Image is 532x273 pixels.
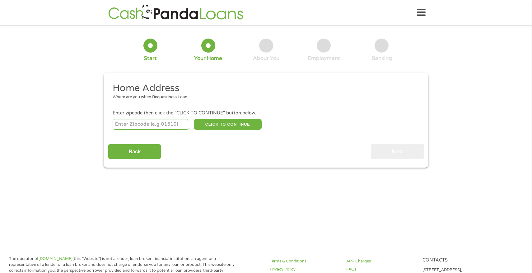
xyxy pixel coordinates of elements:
a: [DOMAIN_NAME] [39,256,72,261]
a: Privacy Policy [270,266,338,272]
input: Enter Zipcode (e.g 01510) [113,119,189,130]
div: Enter zipcode then click the "CLICK TO CONTINUE" button below. [113,110,419,117]
div: Banking [371,55,392,62]
input: Next [371,144,424,159]
div: Where are you when Requesting a Loan. [113,94,415,100]
img: GetLoanNow Logo [106,4,245,21]
h4: Contacts [422,257,491,263]
div: Your Home [194,55,222,62]
h2: Home Address [113,82,415,95]
div: About You [253,55,279,62]
div: Start [144,55,157,62]
input: Back [108,144,161,159]
button: CLICK TO CONTINUE [194,119,262,130]
a: Terms & Conditions [270,258,338,264]
a: APR Charges [346,258,415,264]
div: Employment [308,55,340,62]
a: FAQs [346,266,415,272]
